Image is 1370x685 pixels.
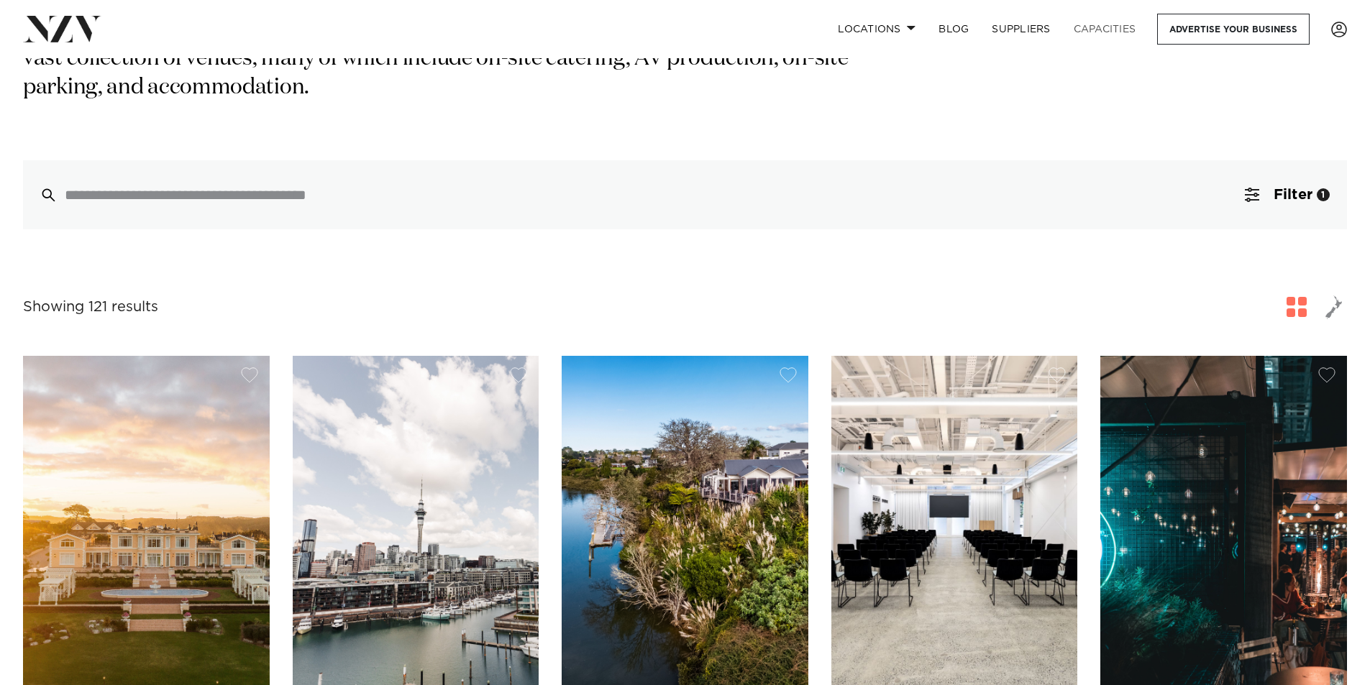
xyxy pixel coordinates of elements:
a: SUPPLIERS [980,14,1061,45]
div: 1 [1317,188,1330,201]
a: Capacities [1062,14,1148,45]
div: Showing 121 results [23,296,158,318]
span: Filter [1274,188,1312,202]
a: BLOG [927,14,980,45]
a: Advertise your business [1157,14,1310,45]
button: Filter1 [1228,160,1347,229]
a: Locations [826,14,927,45]
img: nzv-logo.png [23,16,101,42]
